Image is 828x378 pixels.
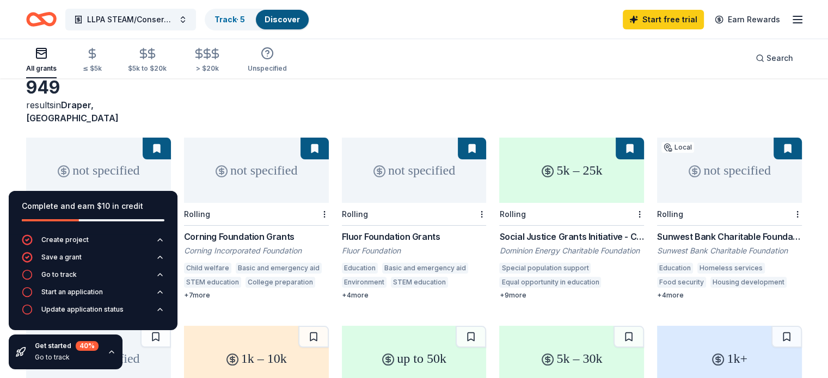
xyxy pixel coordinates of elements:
a: Start free trial [623,10,704,29]
div: Corning Incorporated Foundation [184,245,329,256]
div: + 9 more [499,291,644,300]
a: Home [26,7,57,32]
div: Create project [41,236,89,244]
div: Unspecified [248,64,287,73]
div: Local [661,142,694,153]
a: not specifiedLocalRollingSunwest Bank Charitable Foundation GrantSunwest Bank Charitable Foundati... [657,138,802,300]
div: Environment [342,277,387,288]
div: Fluor Foundation [342,245,487,256]
div: Sunwest Bank Charitable Foundation [657,245,802,256]
button: Create project [22,234,164,252]
div: Fluor Foundation Grants [342,230,487,243]
div: not specified [26,138,171,203]
div: Food security [657,277,706,288]
div: Go to track [41,270,77,279]
div: Start an application [41,288,103,296]
div: not specified [184,138,329,203]
span: in [26,100,119,123]
button: Update application status [22,304,164,321]
span: LLPA STEAM/Conservation Education [87,13,174,26]
button: > $20k [193,43,222,78]
div: All grants [26,64,57,73]
span: Search [766,52,793,65]
div: Housing development [710,277,787,288]
div: Rolling [657,209,683,219]
div: Education [657,263,693,274]
button: Start an application [22,287,164,304]
span: Draper, [GEOGRAPHIC_DATA] [26,100,119,123]
div: 949 [26,77,171,98]
div: Basic and emergency aid [382,263,468,274]
a: not specifiedRollingWestinghouse Charitable Giving ProgramWestinghouseLand resourcesBiodiversityA... [26,138,171,300]
div: Homeless services [697,263,765,274]
div: Get started [35,341,99,351]
div: Save a grant [41,253,82,262]
div: Education [342,263,378,274]
div: STEM education [184,277,241,288]
button: ≤ $5k [83,43,102,78]
a: not specifiedRollingFluor Foundation GrantsFluor FoundationEducationBasic and emergency aidEnviro... [342,138,487,300]
div: + 4 more [342,291,487,300]
button: LLPA STEAM/Conservation Education [65,9,196,30]
div: 40 % [76,341,99,351]
div: not specified [342,138,487,203]
div: not specified [657,138,802,203]
a: not specifiedRollingCorning Foundation GrantsCorning Incorporated FoundationChild welfareBasic an... [184,138,329,300]
div: Equal opportunity in education [499,277,601,288]
button: Track· 5Discover [205,9,310,30]
a: Earn Rewards [708,10,787,29]
div: Child welfare [184,263,231,274]
button: All grants [26,42,57,78]
div: $5k to $20k [128,64,167,73]
div: ≤ $5k [83,64,102,73]
div: Basic and emergency aid [236,263,322,274]
div: STEM education [391,277,448,288]
button: Go to track [22,269,164,287]
button: Save a grant [22,252,164,269]
div: results [26,98,171,125]
div: 5k – 25k [499,138,644,203]
div: + 4 more [657,291,802,300]
button: Search [747,47,802,69]
div: Rolling [342,209,368,219]
button: $5k to $20k [128,43,167,78]
a: 5k – 25kRollingSocial Justice Grants Initiative - Community GrantsDominion Energy Charitable Foun... [499,138,644,300]
div: > $20k [193,64,222,73]
div: Rolling [184,209,210,219]
div: Special population support [499,263,591,274]
div: Corning Foundation Grants [184,230,329,243]
div: + 7 more [184,291,329,300]
div: Dominion Energy Charitable Foundation [499,245,644,256]
div: Go to track [35,353,99,362]
div: Social Justice Grants Initiative - Community Grants [499,230,644,243]
div: Complete and earn $10 in credit [22,200,164,213]
a: Track· 5 [214,15,245,24]
div: Sunwest Bank Charitable Foundation Grant [657,230,802,243]
div: Update application status [41,305,124,314]
a: Discover [265,15,300,24]
div: Rolling [499,209,525,219]
div: College preparation [246,277,315,288]
button: Unspecified [248,42,287,78]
